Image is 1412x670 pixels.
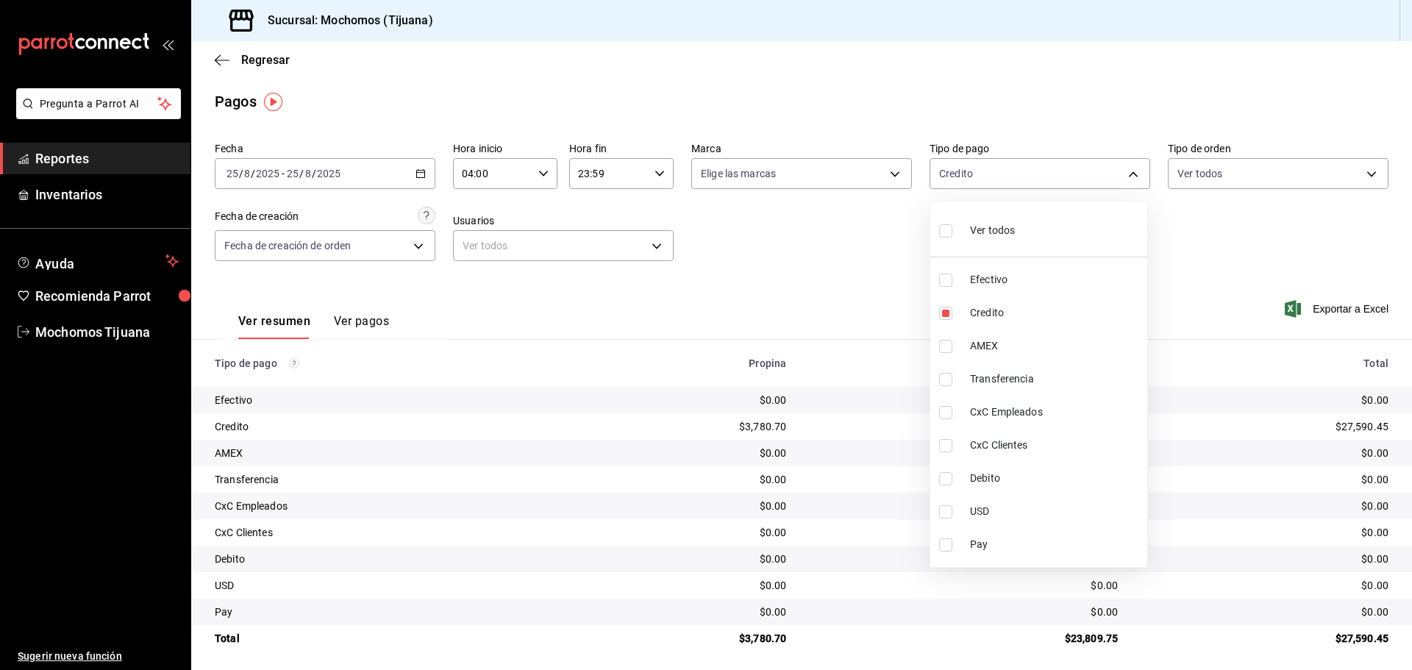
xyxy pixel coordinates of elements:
[970,338,1141,354] span: AMEX
[970,371,1141,387] span: Transferencia
[970,305,1141,321] span: Credito
[264,93,282,111] img: Tooltip marker
[970,438,1141,453] span: CxC Clientes
[970,405,1141,420] span: CxC Empleados
[970,504,1141,519] span: USD
[970,471,1141,486] span: Debito
[970,537,1141,552] span: Pay
[970,272,1141,288] span: Efectivo
[970,223,1015,238] span: Ver todos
